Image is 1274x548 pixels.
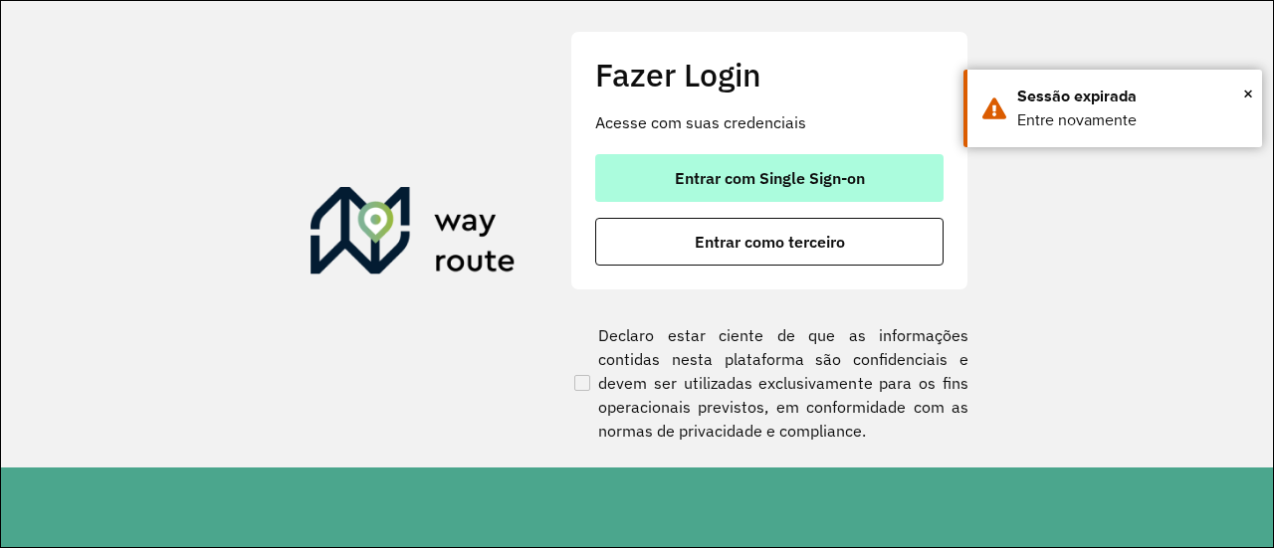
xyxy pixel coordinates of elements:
[1243,79,1253,108] button: Close
[595,218,944,266] button: button
[1017,85,1247,108] div: Sessão expirada
[675,170,865,186] span: Entrar com Single Sign-on
[311,187,516,282] img: Roteirizador AmbevTech
[570,323,968,443] label: Declaro estar ciente de que as informações contidas nesta plataforma são confidenciais e devem se...
[1243,79,1253,108] span: ×
[1017,108,1247,132] div: Entre novamente
[595,110,944,134] p: Acesse com suas credenciais
[595,56,944,93] h2: Fazer Login
[595,154,944,202] button: button
[695,234,845,250] span: Entrar como terceiro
